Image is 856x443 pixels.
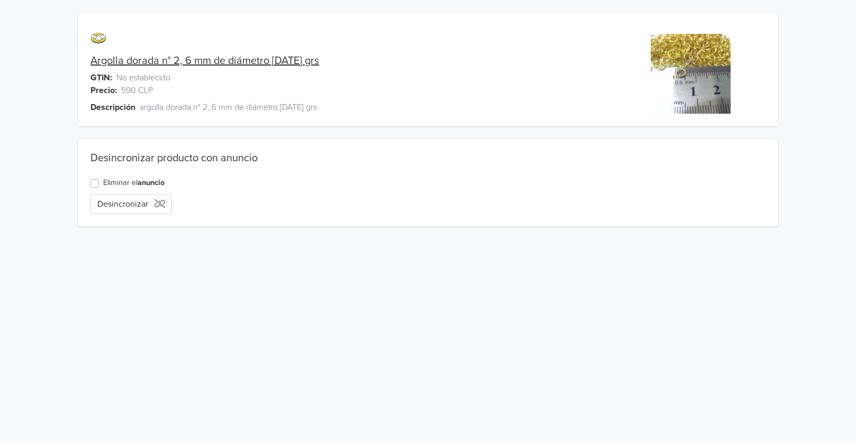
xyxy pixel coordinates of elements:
a: Argolla dorada n° 2, 6 mm de diámetro [DATE] grs [90,54,319,67]
span: Precio: [90,84,117,97]
img: product_image [651,34,731,114]
a: anuncio [138,178,165,187]
span: GTIN: [90,71,112,84]
span: Descripción [90,101,135,114]
span: argolla dorada n° 2, 6 mm de diámetro [DATE] grs [140,101,317,114]
span: No establecido [116,71,170,84]
div: Desincronizar producto con anuncio [90,152,765,164]
label: Eliminar el [103,177,165,189]
button: Desincronizar [90,194,172,214]
span: 590 CLP [121,84,153,97]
